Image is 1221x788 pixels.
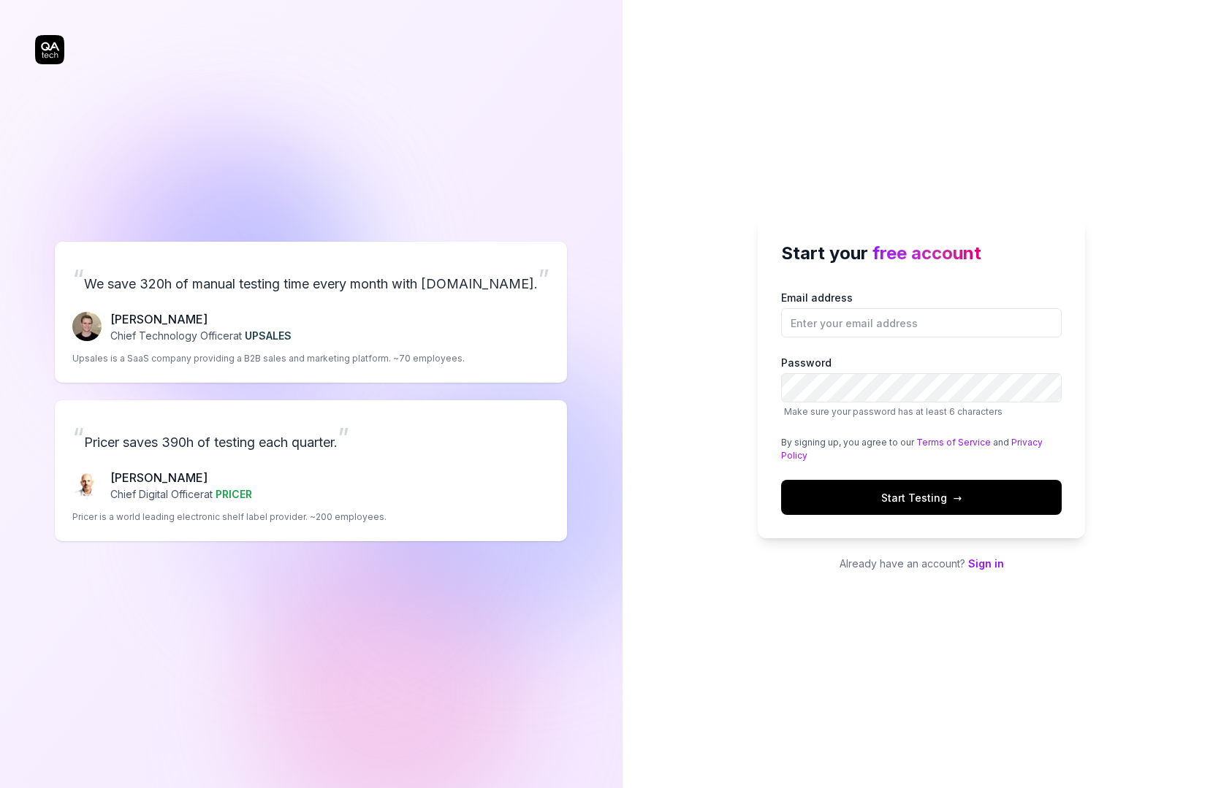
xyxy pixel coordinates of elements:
[781,308,1062,337] input: Email address
[781,480,1062,515] button: Start Testing→
[781,240,1062,267] h2: Start your
[55,242,567,383] a: “We save 320h of manual testing time every month with [DOMAIN_NAME].”Fredrik Seidl[PERSON_NAME]Ch...
[538,263,549,295] span: ”
[781,290,1062,337] label: Email address
[72,510,387,524] p: Pricer is a world leading electronic shelf label provider. ~200 employees.
[216,488,252,500] span: PRICER
[758,556,1085,571] p: Already have an account?
[110,328,292,343] p: Chief Technology Officer at
[72,418,549,457] p: Pricer saves 390h of testing each quarter.
[916,437,991,448] a: Terms of Service
[781,373,1062,402] input: PasswordMake sure your password has at least 6 characters
[953,490,962,505] span: →
[968,557,1004,570] a: Sign in
[245,329,292,342] span: UPSALES
[72,352,465,365] p: Upsales is a SaaS company providing a B2B sales and marketing platform. ~70 employees.
[784,406,1003,417] span: Make sure your password has at least 6 characters
[781,355,1062,418] label: Password
[72,312,102,341] img: Fredrik Seidl
[72,263,84,295] span: “
[55,400,567,541] a: “Pricer saves 390h of testing each quarter.”Chris Chalkitis[PERSON_NAME]Chief Digital Officerat P...
[110,469,252,486] p: [PERSON_NAME]
[72,421,84,454] span: “
[110,486,252,502] p: Chief Digital Officer at
[338,421,349,454] span: ”
[72,470,102,500] img: Chris Chalkitis
[872,242,981,264] span: free account
[781,436,1062,462] div: By signing up, you agree to our and
[72,259,549,299] p: We save 320h of manual testing time every month with [DOMAIN_NAME].
[881,490,962,505] span: Start Testing
[110,310,292,328] p: [PERSON_NAME]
